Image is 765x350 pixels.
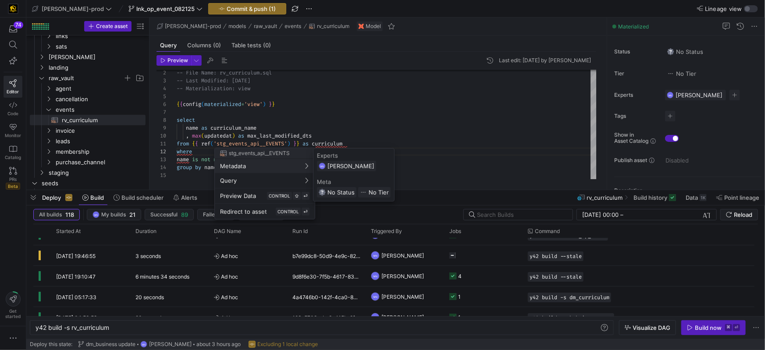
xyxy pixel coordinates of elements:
img: No status [319,189,326,196]
span: ⏎ [303,209,308,214]
div: MN [319,163,326,170]
div: Experts [317,152,391,159]
img: No tier [360,189,367,196]
span: Metadata [220,163,246,170]
span: Redirect to asset [220,208,267,215]
span: CONTROL [269,193,290,198]
span: [PERSON_NAME] [327,163,374,170]
div: No Status [317,187,356,198]
span: stg_events_api__EVENTS [229,150,290,156]
span: CONTROL [278,209,299,214]
div: Meta [317,178,391,185]
div: No Tier [358,187,391,198]
span: ⇧ [295,193,299,198]
span: Query [220,177,237,184]
span: ⏎ [303,193,308,198]
span: Preview Data [220,192,256,199]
